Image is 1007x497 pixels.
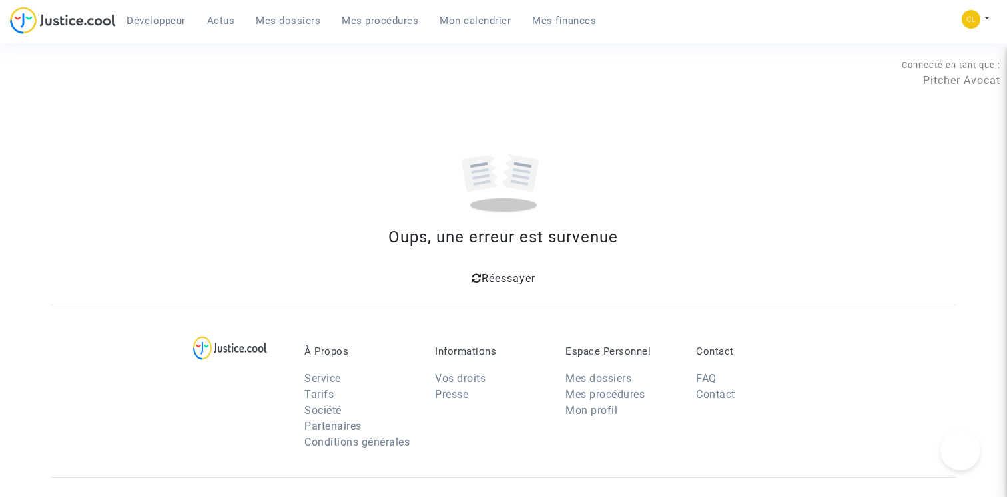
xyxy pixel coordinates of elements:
a: Mon profil [565,404,617,416]
p: Espace Personnel [565,345,676,357]
a: Mes procédures [331,11,429,31]
a: Mes dossiers [565,372,631,385]
a: Vos droits [435,372,486,385]
span: Mes finances [532,15,596,27]
div: Oups, une erreur est survenue [51,225,957,249]
img: logo-lg.svg [193,336,267,360]
img: f0b917ab549025eb3af43f3c4438ad5d [962,10,980,29]
p: Informations [435,345,545,357]
a: Conditions générales [304,436,410,448]
a: Contact [696,388,735,401]
span: Développeur [127,15,186,27]
a: Service [304,372,341,385]
a: Partenaires [304,420,362,432]
a: Société [304,404,342,416]
span: Mon calendrier [440,15,511,27]
span: Mes procédures [342,15,418,27]
a: Mes procédures [565,388,645,401]
a: FAQ [696,372,717,385]
iframe: Help Scout Beacon - Open [940,430,980,470]
a: Tarifs [304,388,334,401]
a: Presse [435,388,468,401]
a: Mon calendrier [429,11,521,31]
a: Actus [196,11,246,31]
p: À Propos [304,345,415,357]
span: Actus [207,15,235,27]
img: jc-logo.svg [10,7,116,34]
a: Mes dossiers [245,11,331,31]
span: Connecté en tant que : [902,60,1000,70]
p: Contact [696,345,807,357]
span: Mes dossiers [256,15,320,27]
a: Mes finances [521,11,607,31]
span: Réessayer [482,272,535,285]
a: Développeur [116,11,196,31]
